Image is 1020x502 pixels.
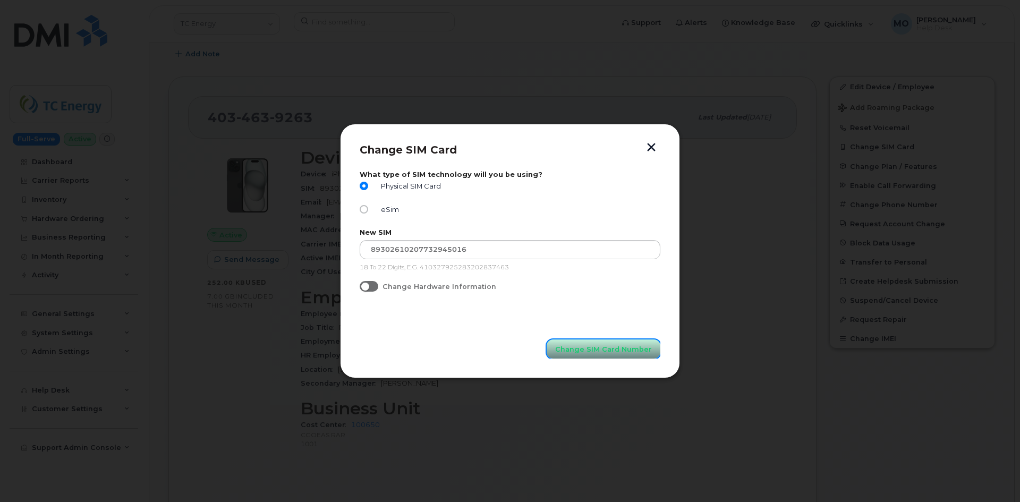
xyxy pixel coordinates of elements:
span: Physical SIM Card [377,182,441,190]
input: Physical SIM Card [360,182,368,190]
input: Change Hardware Information [360,281,368,290]
iframe: Messenger Launcher [974,456,1012,494]
span: eSim [377,206,399,214]
label: What type of SIM technology will you be using? [360,171,660,178]
span: Change Hardware Information [382,283,496,291]
button: Change SIM Card Number [547,339,660,359]
input: Input Your New SIM Number [360,240,660,259]
span: Change SIM Card [360,143,457,156]
label: New SIM [360,228,660,236]
input: eSim [360,205,368,214]
p: 18 To 22 Digits, E.G. 410327925283202837463 [360,263,660,272]
span: Change SIM Card Number [555,344,652,354]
